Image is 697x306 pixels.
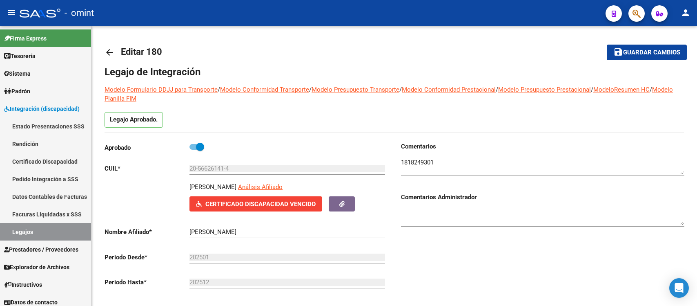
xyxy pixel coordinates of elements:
[7,8,16,18] mat-icon: menu
[402,86,496,93] a: Modelo Conformidad Prestacional
[4,87,30,96] span: Padrón
[105,112,163,128] p: Legajo Aprobado.
[105,227,189,236] p: Nombre Afiliado
[623,49,680,56] span: Guardar cambios
[593,86,650,93] a: ModeloResumen HC
[105,86,218,93] a: Modelo Formulario DDJJ para Transporte
[613,47,623,57] mat-icon: save
[4,245,78,254] span: Prestadores / Proveedores
[4,263,69,272] span: Explorador de Archivos
[105,278,189,287] p: Periodo Hasta
[105,65,684,79] h1: Legajo de Integración
[65,4,94,22] span: - omint
[312,86,399,93] a: Modelo Presupuesto Transporte
[220,86,309,93] a: Modelo Conformidad Transporte
[105,164,189,173] p: CUIL
[498,86,591,93] a: Modelo Presupuesto Prestacional
[105,47,114,57] mat-icon: arrow_back
[4,104,80,113] span: Integración (discapacidad)
[401,142,684,151] h3: Comentarios
[105,143,189,152] p: Aprobado
[669,278,689,298] div: Open Intercom Messenger
[189,196,322,211] button: Certificado Discapacidad Vencido
[681,8,690,18] mat-icon: person
[121,47,162,57] span: Editar 180
[189,182,236,191] p: [PERSON_NAME]
[205,200,316,208] span: Certificado Discapacidad Vencido
[401,193,684,202] h3: Comentarios Administrador
[4,34,47,43] span: Firma Express
[4,69,31,78] span: Sistema
[607,45,687,60] button: Guardar cambios
[4,280,42,289] span: Instructivos
[238,183,283,191] span: Análisis Afiliado
[4,52,36,61] span: Tesorería
[105,253,189,262] p: Periodo Desde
